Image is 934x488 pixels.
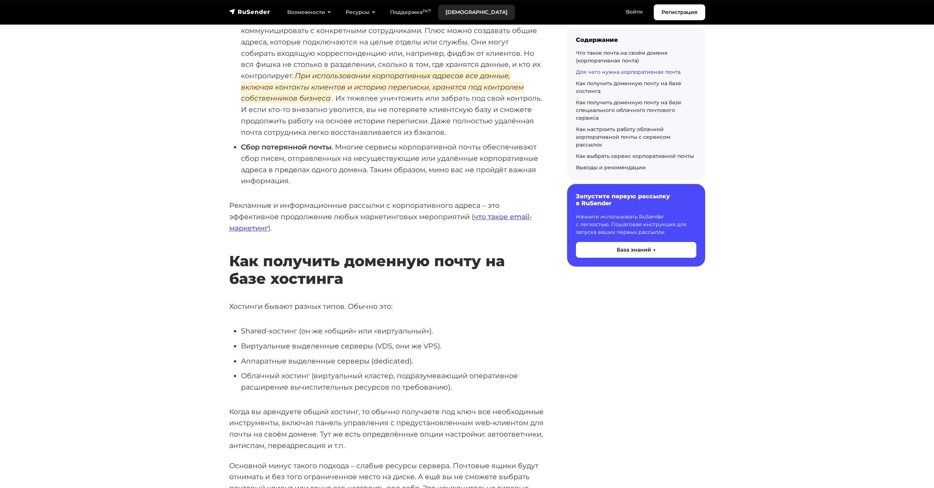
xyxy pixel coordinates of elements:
[229,8,270,15] img: RuSender
[338,5,383,20] a: Ресурсы
[241,370,544,393] li: Облачный хостинг (виртуальный кластер, подразумевающий оперативное расширение вычислительных ресу...
[241,340,544,352] li: Виртуальные выделенные серверы (VDS, они же VPS).
[241,355,544,367] li: Аппаратные выделенные серверы (dedicated).
[241,142,332,151] strong: Сбор потерянной почты
[576,164,646,171] a: Выводы и рекомендации
[229,301,544,312] p: Хостинги бывают разных типов. Обычно это:
[383,5,438,20] a: Поддержка24/7
[576,36,696,43] div: Содержание
[241,325,544,337] li: Shared-хостинг (он же «общий» или «виртуальный»).
[576,80,681,94] a: Как получить доменную почту на базе хостинга
[280,5,338,20] a: Возможности
[576,193,696,207] h6: Запустите первую рассылку в RuSender
[576,213,696,236] p: Начните использовать RuSender с легкостью. Пошаговая инструкция для запуска ваших первых рассылок.
[576,242,696,258] button: База знаний →
[567,184,705,266] a: Запустите первую рассылку в RuSender Начните использовать RuSender с легкостью. Пошаговая инструк...
[576,153,694,159] a: Как выбрать сервис корпоративной почты
[576,69,681,75] a: Для чего нужна корпоративная почта
[422,8,431,13] sup: 24/7
[438,5,515,20] a: [DEMOGRAPHIC_DATA]
[241,141,544,187] li: . Многие сервисы корпоративной почты обеспечивают сбор писем, отправленных на несуществующие или ...
[576,126,670,148] a: Как настроить работу облачной корпоративной почты с сервисом рассылок
[229,212,532,232] a: что такое email-маркетинг
[241,14,544,138] li: . Корпоративные адреса позволяют клиентам коммуницировать с конкретными сотрудниками. Плюс можно ...
[229,231,544,288] h2: Как получить доменную почту на базе хостинга
[619,4,650,19] a: Войти
[576,99,681,121] a: Как получить доменную почту на базе специального облачного почтового сервиса
[229,200,544,234] p: Рекламные и информационные рассылки с корпоративного адреса – это эффективное продолжение любых м...
[229,406,544,451] p: Когда вы арендуете общий хостинг, то обычно получаете под ключ все необходимые инструменты, включ...
[241,71,524,103] em: При использовании корпоративных адресов все данные, включая контакты клиентов и историю переписки...
[654,4,705,20] a: Регистрация
[576,50,668,64] a: Что такое почта на своём домене (корпоративная почта)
